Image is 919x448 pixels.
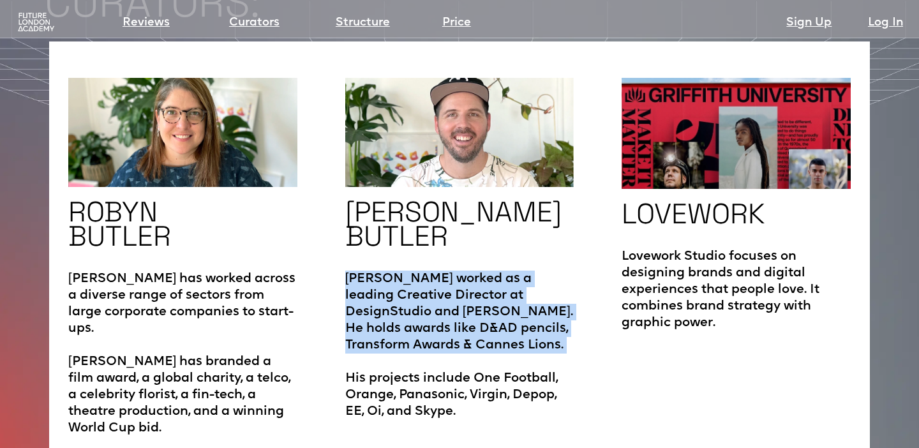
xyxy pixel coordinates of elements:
[68,200,171,248] h1: ROBYN BUTLER
[123,14,170,32] a: Reviews
[68,258,297,437] p: [PERSON_NAME] has worked across a diverse range of sectors from large corporate companies to star...
[868,14,903,32] a: Log In
[229,14,280,32] a: Curators
[345,200,562,248] h1: [PERSON_NAME] BUTLER
[622,235,851,331] p: Lovework Studio focuses on designing brands and digital experiences that people love. It combines...
[345,258,574,420] p: [PERSON_NAME] worked as a leading Creative Director at DesignStudio and [PERSON_NAME]. He holds a...
[442,14,471,32] a: Price
[336,14,390,32] a: Structure
[622,202,765,226] h1: LOVEWORK
[786,14,832,32] a: Sign Up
